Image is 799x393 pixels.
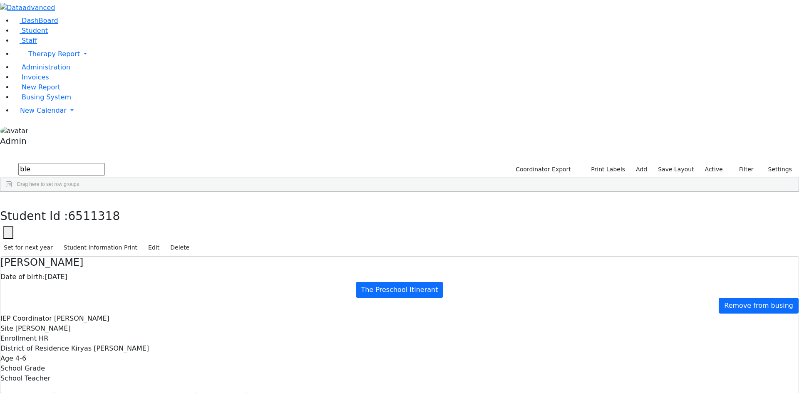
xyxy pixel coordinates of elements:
[757,163,796,176] button: Settings
[0,344,69,353] label: District of Residence
[356,282,444,298] a: The Preschool Itinerant
[13,46,799,62] a: Therapy Report
[22,27,48,35] span: Student
[0,373,50,383] label: School Teacher
[0,314,52,324] label: IEP Coordinator
[13,73,49,81] a: Invoices
[166,241,193,254] button: Delete
[13,27,48,35] a: Student
[68,209,120,223] span: 6511318
[724,302,793,309] span: Remove from busing
[17,181,79,187] span: Drag here to set row groups
[22,83,60,91] span: New Report
[13,17,58,25] a: DashBoard
[581,163,629,176] button: Print Labels
[701,163,727,176] label: Active
[13,93,71,101] a: Busing System
[60,241,141,254] button: Student Information Print
[71,344,149,352] span: Kiryas [PERSON_NAME]
[0,324,13,334] label: Site
[510,163,575,176] button: Coordinator Export
[13,83,60,91] a: New Report
[22,63,70,71] span: Administration
[632,163,651,176] a: Add
[654,163,697,176] button: Save Layout
[20,106,67,114] span: New Calendar
[719,298,799,314] a: Remove from busing
[54,314,109,322] span: [PERSON_NAME]
[39,334,48,342] span: HR
[15,354,26,362] span: 4-6
[15,324,71,332] span: [PERSON_NAME]
[0,353,13,363] label: Age
[0,272,799,282] div: [DATE]
[18,163,105,175] input: Search
[0,257,799,269] h4: [PERSON_NAME]
[144,241,163,254] button: Edit
[0,272,45,282] label: Date of birth:
[22,37,37,44] span: Staff
[13,102,799,119] a: New Calendar
[0,363,45,373] label: School Grade
[28,50,80,58] span: Therapy Report
[728,163,757,176] button: Filter
[22,17,58,25] span: DashBoard
[0,334,37,344] label: Enrollment
[13,37,37,44] a: Staff
[22,93,71,101] span: Busing System
[13,63,70,71] a: Administration
[22,73,49,81] span: Invoices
